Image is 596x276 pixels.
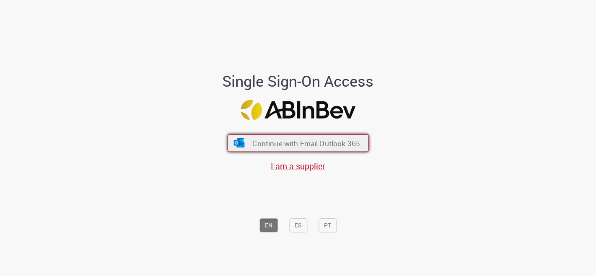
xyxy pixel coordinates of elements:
button: ícone Azure/Microsoft 360 Continue with Email Outlook 365 [228,134,369,152]
img: Logo ABInBev [241,100,355,120]
span: Continue with Email Outlook 365 [252,138,360,148]
button: PT [319,218,337,232]
h1: Single Sign-On Access [182,73,415,90]
a: I am a supplier [271,160,325,172]
button: EN [259,218,278,232]
img: ícone Azure/Microsoft 360 [233,138,245,147]
button: ES [289,218,307,232]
